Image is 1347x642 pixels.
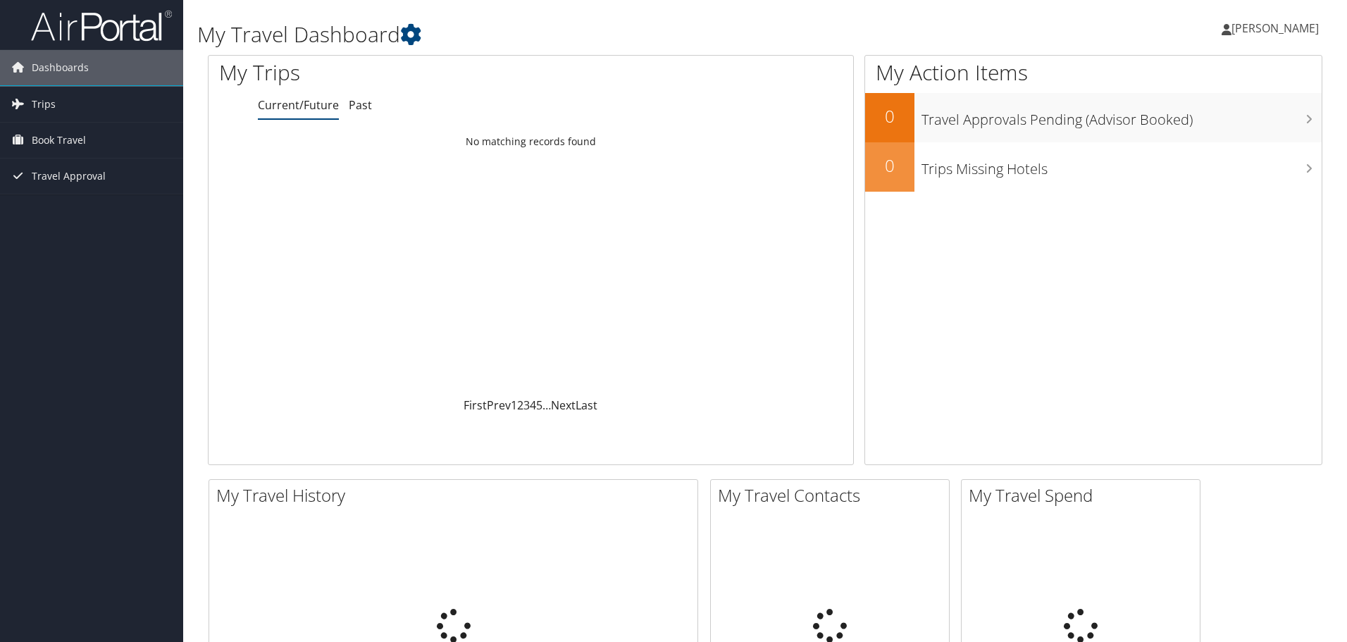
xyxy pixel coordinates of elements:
a: 1 [511,397,517,413]
a: 3 [523,397,530,413]
a: 4 [530,397,536,413]
a: 0Travel Approvals Pending (Advisor Booked) [865,93,1322,142]
h2: 0 [865,104,914,128]
h2: My Travel History [216,483,697,507]
h3: Trips Missing Hotels [921,152,1322,179]
span: Book Travel [32,123,86,158]
span: Travel Approval [32,159,106,194]
img: airportal-logo.png [31,9,172,42]
a: First [464,397,487,413]
h1: My Action Items [865,58,1322,87]
span: … [542,397,551,413]
a: 5 [536,397,542,413]
a: Past [349,97,372,113]
span: Dashboards [32,50,89,85]
h1: My Trips [219,58,574,87]
a: Prev [487,397,511,413]
h2: 0 [865,154,914,178]
h3: Travel Approvals Pending (Advisor Booked) [921,103,1322,130]
h1: My Travel Dashboard [197,20,955,49]
h2: My Travel Spend [969,483,1200,507]
span: [PERSON_NAME] [1231,20,1319,36]
span: Trips [32,87,56,122]
a: 2 [517,397,523,413]
a: [PERSON_NAME] [1222,7,1333,49]
h2: My Travel Contacts [718,483,949,507]
a: 0Trips Missing Hotels [865,142,1322,192]
td: No matching records found [209,129,853,154]
a: Next [551,397,576,413]
a: Last [576,397,597,413]
a: Current/Future [258,97,339,113]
